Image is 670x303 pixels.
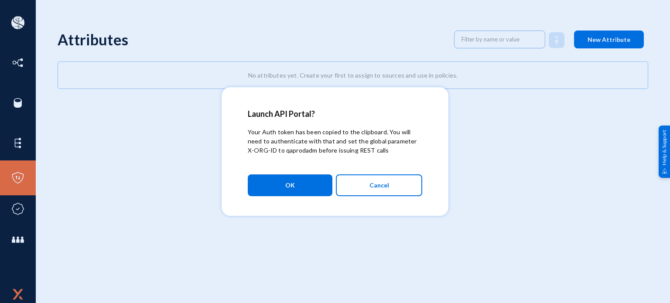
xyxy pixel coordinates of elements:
p: Your Auth token has been copied to the clipboard. You will need to authenticate with that and set... [248,127,422,155]
span: Cancel [369,178,389,193]
button: Cancel [336,174,422,196]
h2: Launch API Portal? [248,109,422,119]
span: OK [285,177,295,193]
button: OK [248,174,332,196]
